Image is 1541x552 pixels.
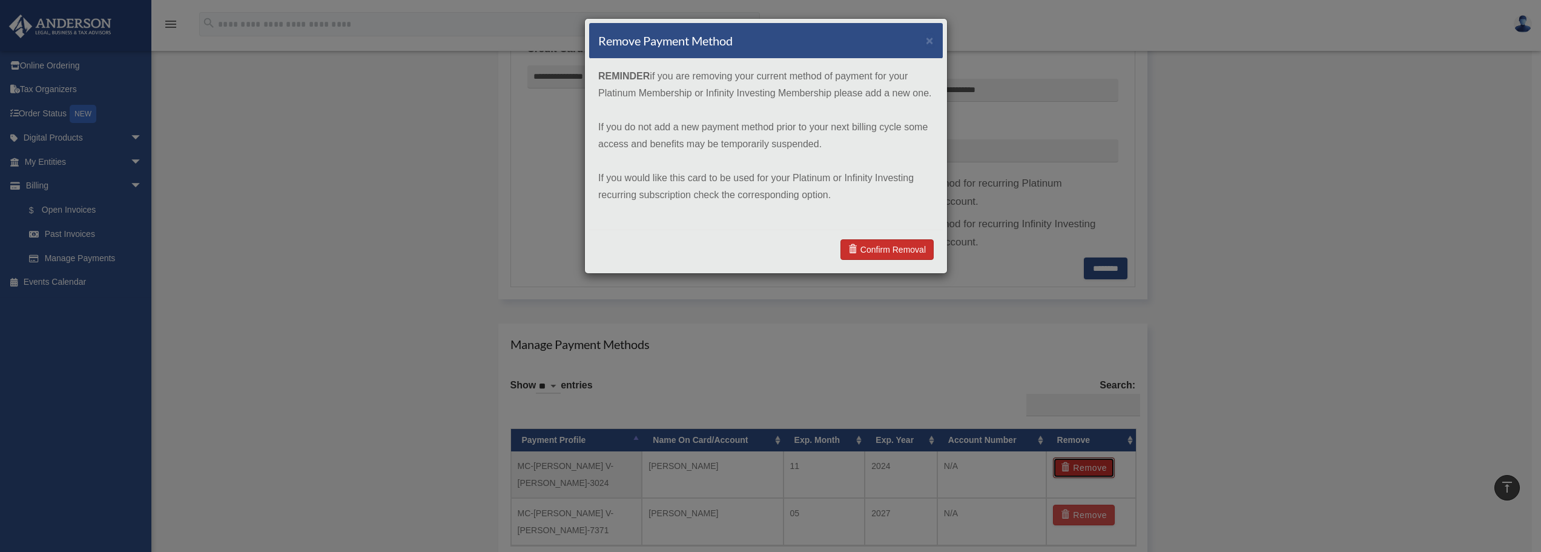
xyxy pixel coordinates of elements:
[598,170,934,204] p: If you would like this card to be used for your Platinum or Infinity Investing recurring subscrip...
[598,71,650,81] strong: REMINDER
[840,239,934,260] a: Confirm Removal
[598,119,934,153] p: If you do not add a new payment method prior to your next billing cycle some access and benefits ...
[598,32,733,49] h4: Remove Payment Method
[926,34,934,47] button: ×
[589,59,943,230] div: if you are removing your current method of payment for your Platinum Membership or Infinity Inves...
